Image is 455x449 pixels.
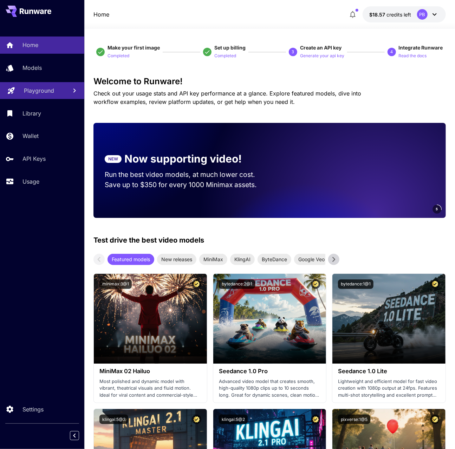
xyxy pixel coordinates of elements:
[93,235,204,245] p: Test drive the best video models
[192,279,201,289] button: Certified Model – Vetted for best performance and includes a commercial license.
[99,378,201,399] p: Most polished and dynamic model with vibrant, theatrical visuals and fluid motion. Ideal for vira...
[22,109,41,118] p: Library
[108,45,160,51] span: Make your first image
[108,53,129,59] p: Completed
[430,415,440,424] button: Certified Model – Vetted for best performance and includes a commercial license.
[70,431,79,440] button: Collapse sidebar
[399,53,427,59] p: Read the docs
[417,9,428,20] div: PB
[370,11,411,18] div: $18.56923
[230,254,255,265] div: KlingAI
[390,49,393,55] p: 4
[332,274,445,364] img: alt
[399,51,427,60] button: Read the docs
[258,254,291,265] div: ByteDance
[399,45,443,51] span: Integrate Runware
[22,177,39,186] p: Usage
[300,51,344,60] button: Generate your api key
[338,415,370,424] button: pixverse:1@5
[219,415,248,424] button: klingai:5@2
[219,279,255,289] button: bytedance:2@1
[387,12,411,18] span: credits left
[219,378,320,399] p: Advanced video model that creates smooth, high-quality 1080p clips up to 10 seconds long. Great f...
[75,429,84,442] div: Collapse sidebar
[108,254,154,265] div: Featured models
[363,6,446,22] button: $18.56923PB
[300,53,344,59] p: Generate your api key
[300,45,342,51] span: Create an API key
[219,368,320,375] h3: Seedance 1.0 Pro
[157,254,196,265] div: New releases
[370,12,387,18] span: $18.57
[93,10,109,19] nav: breadcrumb
[99,415,128,424] button: klingai:5@3
[199,254,227,265] div: MiniMax
[22,154,46,163] p: API Keys
[199,256,227,263] span: MiniMax
[230,256,255,263] span: KlingAI
[108,51,129,60] button: Completed
[294,256,329,263] span: Google Veo
[99,368,201,375] h3: MiniMax 02 Hailuo
[214,51,236,60] button: Completed
[22,405,44,414] p: Settings
[294,254,329,265] div: Google Veo
[22,132,39,140] p: Wallet
[338,279,373,289] button: bytedance:1@1
[93,10,109,19] a: Home
[214,45,246,51] span: Set up billing
[108,256,154,263] span: Featured models
[311,279,320,289] button: Certified Model – Vetted for best performance and includes a commercial license.
[214,53,236,59] p: Completed
[430,279,440,289] button: Certified Model – Vetted for best performance and includes a commercial license.
[105,180,258,190] p: Save up to $350 for every 1000 Minimax assets.
[292,49,294,55] p: 3
[105,170,258,180] p: Run the best video models, at much lower cost.
[108,156,118,162] p: NEW
[22,41,38,49] p: Home
[157,256,196,263] span: New releases
[338,368,440,375] h3: Seedance 1.0 Lite
[22,64,42,72] p: Models
[258,256,291,263] span: ByteDance
[213,274,326,364] img: alt
[338,378,440,399] p: Lightweight and efficient model for fast video creation with 1080p output at 24fps. Features mult...
[192,415,201,424] button: Certified Model – Vetted for best performance and includes a commercial license.
[94,274,207,364] img: alt
[436,206,438,212] span: 5
[124,151,242,167] p: Now supporting video!
[93,90,361,105] span: Check out your usage stats and API key performance at a glance. Explore featured models, dive int...
[24,86,54,95] p: Playground
[99,279,132,289] button: minimax:3@1
[311,415,320,424] button: Certified Model – Vetted for best performance and includes a commercial license.
[93,77,446,86] h3: Welcome to Runware!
